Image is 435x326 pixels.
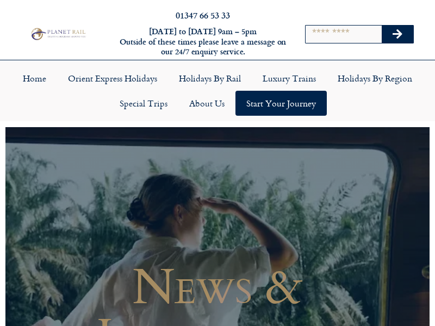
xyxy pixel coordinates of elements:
a: 01347 66 53 33 [176,9,230,21]
a: Orient Express Holidays [57,66,168,91]
h6: [DATE] to [DATE] 9am – 5pm Outside of these times please leave a message on our 24/7 enquiry serv... [119,27,287,57]
button: Search [382,26,413,43]
a: Holidays by Region [327,66,423,91]
a: Start your Journey [235,91,327,116]
a: Home [12,66,57,91]
a: Holidays by Rail [168,66,252,91]
img: Planet Rail Train Holidays Logo [29,27,87,41]
a: About Us [178,91,235,116]
a: Special Trips [109,91,178,116]
nav: Menu [5,66,430,116]
a: Luxury Trains [252,66,327,91]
